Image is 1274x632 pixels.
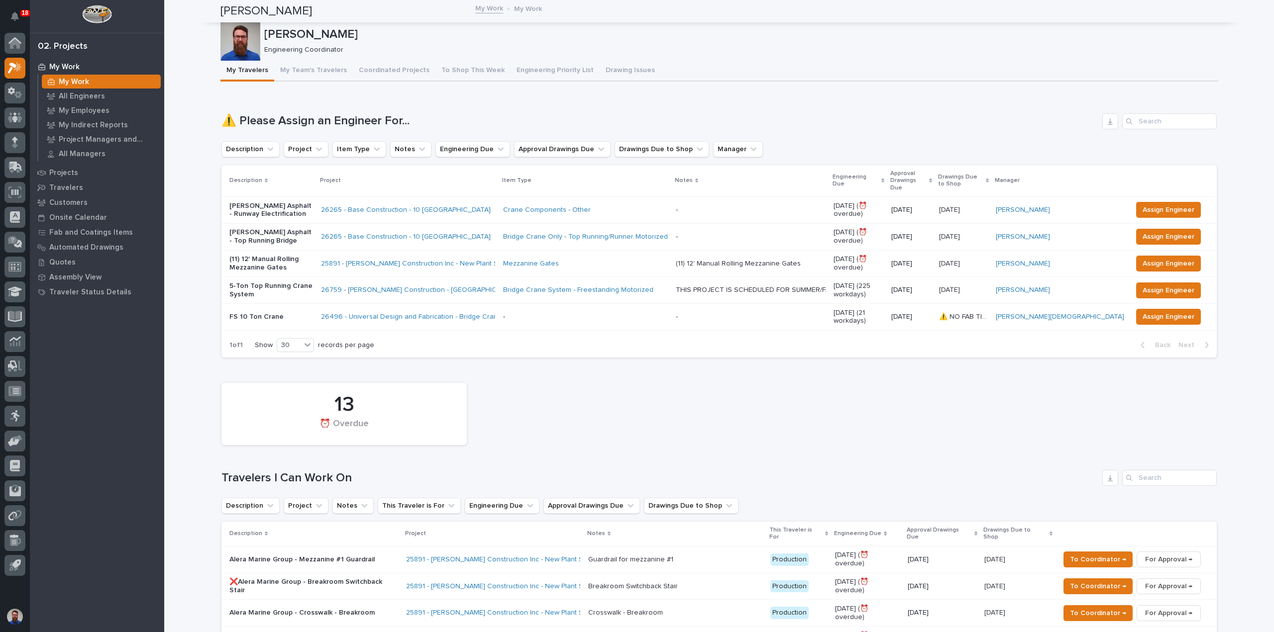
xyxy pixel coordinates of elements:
div: Notifications18 [12,12,25,28]
h1: Travelers I Can Work On [221,471,1098,485]
p: Description [229,528,262,539]
a: Traveler Status Details [30,284,164,299]
input: Search [1122,470,1217,486]
a: 26496 - Universal Design and Fabrication - Bridge Crane 10 Ton [321,313,525,321]
button: Assign Engineer [1136,309,1201,325]
button: Item Type [332,141,386,157]
p: ⚠️ NO FAB TIME! [939,311,990,321]
a: My Work [475,2,503,13]
p: [DATE] (225 workdays) [834,282,883,299]
p: [PERSON_NAME] Asphalt - Runway Electrification [229,202,313,219]
tr: 5-Ton Top Running Crane System26759 - [PERSON_NAME] Construction - [GEOGRAPHIC_DATA] Department 5... [221,277,1217,304]
p: [PERSON_NAME] Asphalt - Top Running Bridge [229,228,313,245]
span: For Approval → [1145,553,1192,565]
p: [DATE] (21 workdays) [834,309,883,326]
p: My Work [49,63,80,72]
a: My Indirect Reports [38,118,164,132]
tr: [PERSON_NAME] Asphalt - Top Running Bridge26265 - Base Construction - 10 [GEOGRAPHIC_DATA] Bridge... [221,223,1217,250]
div: THIS PROJECT IS SCHEDULED FOR SUMMER/FALL OF 2026 [676,286,826,294]
div: Breakroom Switchback Stair [588,582,678,591]
button: To Coordinator → [1063,551,1133,567]
button: Coordinated Projects [353,61,435,82]
p: Engineering Coordinator [264,46,1210,54]
div: (11) 12' Manual Rolling Mezzanine Gates [676,260,801,268]
p: [DATE] [891,260,931,268]
p: My Indirect Reports [59,121,128,130]
p: [DATE] (⏰ overdue) [834,255,883,272]
a: All Managers [38,147,164,161]
p: All Managers [59,150,106,159]
div: Crosswalk - Breakroom [588,609,663,617]
a: My Employees [38,103,164,117]
a: Bridge Crane Only - Top Running/Runner Motorized [503,233,668,241]
button: Manager [713,141,763,157]
a: [PERSON_NAME][DEMOGRAPHIC_DATA] [996,313,1124,321]
p: Engineering Due [833,172,878,190]
div: - [676,313,678,321]
a: Crane Components - Other [503,206,591,214]
p: [DATE] [908,582,976,591]
p: [DATE] (⏰ overdue) [835,578,900,595]
p: My Employees [59,106,109,115]
p: FS 10 Ton Crane [229,313,313,321]
button: Project [284,498,328,514]
button: My Travelers [220,61,274,82]
span: To Coordinator → [1070,553,1126,565]
p: [DATE] [939,231,962,241]
p: [DATE] (⏰ overdue) [834,228,883,245]
a: All Engineers [38,89,164,103]
a: [PERSON_NAME] [996,260,1050,268]
input: Search [1122,113,1217,129]
a: 26265 - Base Construction - 10 [GEOGRAPHIC_DATA] [321,233,491,241]
p: [DATE] [908,609,976,617]
button: Notifications [4,6,25,27]
p: [DATE] (⏰ overdue) [835,551,900,568]
a: My Work [38,75,164,89]
span: Assign Engineer [1143,284,1194,296]
p: Approval Drawings Due [890,168,927,193]
div: Production [770,553,809,566]
a: Travelers [30,180,164,195]
p: [DATE] [939,258,962,268]
a: Quotes [30,255,164,270]
button: Notes [390,141,431,157]
h1: ⚠️ Please Assign an Engineer For... [221,114,1098,128]
button: Drawings Due to Shop [644,498,739,514]
button: Back [1133,341,1174,350]
p: Customers [49,198,88,207]
p: Automated Drawings [49,243,123,252]
div: Guardrail for mezzanine #1 [588,555,673,564]
p: Drawings Due to Shop [983,525,1047,543]
button: To Shop This Week [435,61,511,82]
p: [DATE] [908,555,976,564]
button: Description [221,498,280,514]
p: [DATE] [939,204,962,214]
p: [DATE] [891,233,931,241]
a: Project Managers and Engineers [38,132,164,146]
span: Assign Engineer [1143,311,1194,323]
p: - [503,313,668,321]
div: - [676,233,678,241]
a: 26265 - Base Construction - 10 [GEOGRAPHIC_DATA] [321,206,491,214]
a: [PERSON_NAME] [996,233,1050,241]
p: My Work [59,78,89,87]
button: Project [284,141,328,157]
div: 30 [277,340,301,351]
button: Assign Engineer [1136,256,1201,271]
a: Fab and Coatings Items [30,225,164,240]
tr: [PERSON_NAME] Asphalt - Runway Electrification26265 - Base Construction - 10 [GEOGRAPHIC_DATA] Cr... [221,196,1217,223]
span: Assign Engineer [1143,204,1194,216]
p: ❌Alera Marine Group - Breakroom Switchback Stair [229,578,398,595]
p: Alera Marine Group - Crosswalk - Breakroom [229,609,398,617]
button: To Coordinator → [1063,605,1133,621]
p: Traveler Status Details [49,288,131,297]
a: Projects [30,165,164,180]
p: Description [229,175,262,186]
a: 25891 - [PERSON_NAME] Construction Inc - New Plant Setup - Mezzanine Project [406,582,663,591]
div: 13 [238,392,450,417]
button: Notes [332,498,374,514]
div: Production [770,607,809,619]
button: Assign Engineer [1136,202,1201,218]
